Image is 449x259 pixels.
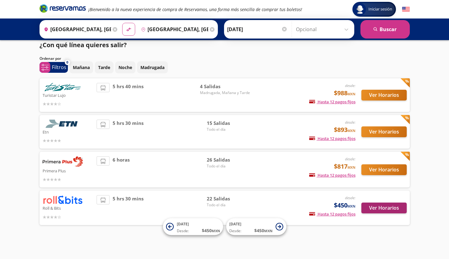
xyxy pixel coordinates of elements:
[43,120,83,128] img: Etn
[118,64,132,71] p: Noche
[402,6,410,13] button: English
[95,61,114,73] button: Tarde
[334,201,355,210] span: $450
[212,228,220,233] small: MXN
[98,64,110,71] p: Tarde
[229,228,241,234] span: Desde:
[226,218,286,235] button: [DATE]Desde:$450MXN
[229,221,241,227] span: [DATE]
[361,126,407,137] button: Ver Horarios
[334,88,355,98] span: $988
[39,62,68,73] button: 0Filtros
[73,64,90,71] p: Mañana
[347,204,355,208] small: MXN
[113,83,143,107] span: 5 hrs 40 mins
[43,83,83,91] img: Turistar Lujo
[113,156,130,183] span: 6 horas
[39,4,86,13] i: Brand Logo
[115,61,135,73] button: Noche
[309,211,355,217] span: Hasta 12 pagos fijos
[345,156,355,162] em: desde:
[207,195,250,202] span: 22 Salidas
[66,60,68,65] span: 0
[361,164,407,175] button: Ver Horarios
[200,83,250,90] span: 4 Salidas
[52,64,66,71] p: Filtros
[177,228,189,234] span: Desde:
[207,156,250,163] span: 26 Salidas
[113,195,143,220] span: 5 hrs 30 mins
[207,163,250,169] span: Todo el día
[43,128,94,135] p: Etn
[309,136,355,141] span: Hasta 12 pagos fijos
[41,22,111,37] input: Buscar Origen
[207,127,250,132] span: Todo el día
[347,128,355,133] small: MXN
[43,91,94,99] p: Turistar Lujo
[69,61,93,73] button: Mañana
[345,195,355,200] em: desde:
[345,83,355,88] em: desde:
[264,228,272,233] small: MXN
[334,162,355,171] span: $817
[43,195,83,204] img: Roll & Bits
[177,221,189,227] span: [DATE]
[88,6,302,12] em: ¡Bienvenido a la nueva experiencia de compra de Reservamos, una forma más sencilla de comprar tus...
[347,92,355,96] small: MXN
[113,120,143,144] span: 5 hrs 30 mins
[39,4,86,15] a: Brand Logo
[345,120,355,125] em: desde:
[296,22,351,37] input: Opcional
[361,203,407,213] button: Ver Horarios
[366,6,395,12] span: Iniciar sesión
[361,90,407,101] button: Ver Horarios
[39,56,61,61] p: Ordenar por
[207,120,250,127] span: 15 Salidas
[360,20,410,39] button: Buscar
[139,22,208,37] input: Buscar Destino
[347,165,355,170] small: MXN
[39,40,127,50] p: ¿Con qué línea quieres salir?
[207,202,250,208] span: Todo el día
[227,22,288,37] input: Elegir Fecha
[137,61,168,73] button: Madrugada
[43,167,94,174] p: Primera Plus
[254,227,272,234] span: $ 450
[202,227,220,234] span: $ 450
[43,156,83,167] img: Primera Plus
[334,125,355,134] span: $893
[200,90,250,96] span: Madrugada, Mañana y Tarde
[309,172,355,178] span: Hasta 12 pagos fijos
[163,218,223,235] button: [DATE]Desde:$450MXN
[43,204,94,212] p: Roll & Bits
[140,64,164,71] p: Madrugada
[309,99,355,105] span: Hasta 12 pagos fijos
